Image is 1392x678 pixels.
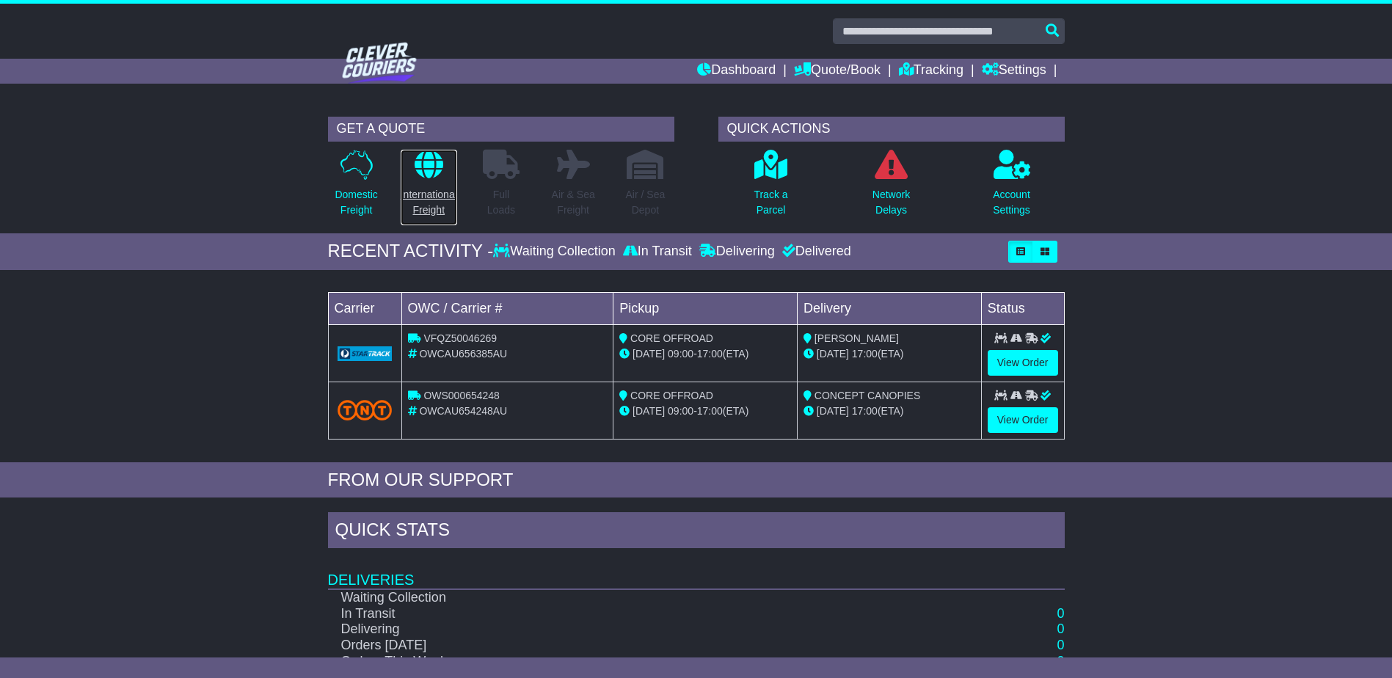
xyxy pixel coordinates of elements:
span: [DATE] [633,348,665,360]
span: CORE OFFROAD [630,332,713,344]
p: Domestic Freight [335,187,377,218]
a: View Order [988,350,1058,376]
div: (ETA) [804,346,975,362]
td: OWC / Carrier # [401,292,613,324]
a: 0 [1057,638,1064,652]
div: (ETA) [804,404,975,419]
span: [DATE] [817,348,849,360]
span: CONCEPT CANOPIES [815,390,920,401]
a: AccountSettings [992,149,1031,226]
a: Settings [982,59,1046,84]
span: VFQZ50046269 [423,332,497,344]
img: TNT_Domestic.png [338,400,393,420]
a: DomesticFreight [334,149,378,226]
div: In Transit [619,244,696,260]
p: Air & Sea Freight [552,187,595,218]
td: In Transit [328,606,959,622]
span: 09:00 [668,348,693,360]
td: Delivering [328,621,959,638]
span: CORE OFFROAD [630,390,713,401]
span: [DATE] [817,405,849,417]
span: 17:00 [852,348,878,360]
span: [PERSON_NAME] [815,332,899,344]
span: 17:00 [697,348,723,360]
div: - (ETA) [619,346,791,362]
p: Network Delays [872,187,910,218]
a: NetworkDelays [872,149,911,226]
p: Air / Sea Depot [626,187,666,218]
div: Quick Stats [328,512,1065,552]
p: Account Settings [993,187,1030,218]
a: View Order [988,407,1058,433]
span: OWS000654248 [423,390,500,401]
div: FROM OUR SUPPORT [328,470,1065,491]
p: Track a Parcel [754,187,787,218]
div: GET A QUOTE [328,117,674,142]
a: 0 [1057,621,1064,636]
td: Carrier [328,292,401,324]
td: Deliveries [328,552,1065,589]
a: 0 [1057,654,1064,668]
div: - (ETA) [619,404,791,419]
a: Dashboard [697,59,776,84]
td: Status [981,292,1064,324]
div: Delivering [696,244,779,260]
td: Delivery [797,292,981,324]
td: Pickup [613,292,798,324]
a: Tracking [899,59,963,84]
td: Orders [DATE] [328,638,959,654]
span: 17:00 [852,405,878,417]
a: InternationalFreight [400,149,458,226]
td: Orders This Week [328,654,959,670]
div: RECENT ACTIVITY - [328,241,494,262]
span: 09:00 [668,405,693,417]
a: Track aParcel [753,149,788,226]
span: [DATE] [633,405,665,417]
a: 0 [1057,606,1064,621]
span: OWCAU654248AU [419,405,507,417]
p: Full Loads [483,187,520,218]
span: 17:00 [697,405,723,417]
img: GetCarrierServiceLogo [338,346,393,361]
div: Delivered [779,244,851,260]
div: QUICK ACTIONS [718,117,1065,142]
div: Waiting Collection [493,244,619,260]
span: OWCAU656385AU [419,348,507,360]
td: Waiting Collection [328,589,959,606]
p: International Freight [401,187,457,218]
a: Quote/Book [794,59,881,84]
